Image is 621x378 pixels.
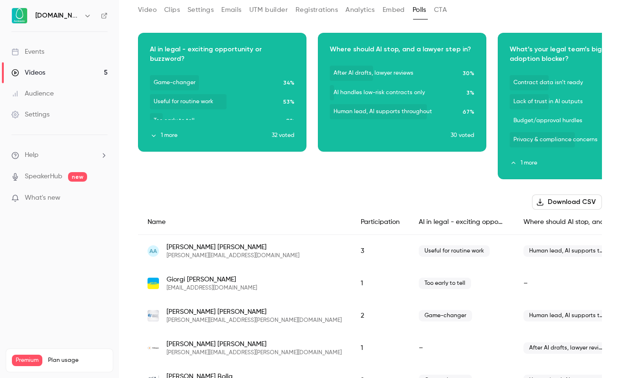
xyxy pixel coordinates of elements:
[11,89,54,98] div: Audience
[48,357,107,364] span: Plan usage
[148,310,159,321] img: csb-sbs.com
[12,8,27,23] img: Avokaado.io
[167,349,342,357] span: [PERSON_NAME][EMAIL_ADDRESS][PERSON_NAME][DOMAIN_NAME]
[351,300,409,332] div: 2
[148,278,159,289] img: newvision.ge
[514,210,619,235] div: Where should AI stop, and a lawyer step in?
[167,242,299,252] span: [PERSON_NAME] [PERSON_NAME]
[150,131,272,140] button: 1 more
[434,2,447,18] button: CTA
[164,2,180,18] button: Clips
[25,193,60,203] span: What's new
[532,194,602,210] button: Download CSV
[413,2,426,18] button: Polls
[514,267,619,300] div: –
[167,284,257,292] span: [EMAIL_ADDRESS][DOMAIN_NAME]
[167,339,342,349] span: [PERSON_NAME] [PERSON_NAME]
[383,2,405,18] button: Embed
[11,68,45,78] div: Videos
[138,210,351,235] div: Name
[419,310,472,321] span: Game-changer
[148,342,159,354] img: pvstream.com
[351,235,409,268] div: 3
[149,247,157,255] span: AA
[167,252,299,260] span: [PERSON_NAME][EMAIL_ADDRESS][DOMAIN_NAME]
[249,2,288,18] button: UTM builder
[351,210,409,235] div: Participation
[221,2,241,18] button: Emails
[351,267,409,300] div: 1
[296,2,338,18] button: Registrations
[167,317,342,324] span: [PERSON_NAME][EMAIL_ADDRESS][PERSON_NAME][DOMAIN_NAME]
[523,310,609,321] span: Human lead, AI supports throughout
[25,150,39,160] span: Help
[138,2,157,18] button: Video
[345,2,375,18] button: Analytics
[68,172,87,182] span: new
[523,245,609,257] span: Human lead, AI supports throughout
[419,278,471,289] span: Too early to tell
[419,245,490,257] span: Useful for routine work
[409,332,514,364] div: –
[12,355,42,366] span: Premium
[25,172,62,182] a: SpeakerHub
[351,332,409,364] div: 1
[35,11,80,20] h6: [DOMAIN_NAME]
[409,210,514,235] div: AI in legal - exciting opportunity or buzzword?
[11,150,108,160] li: help-dropdown-opener
[167,307,342,317] span: [PERSON_NAME] [PERSON_NAME]
[167,275,257,284] span: Giorgi [PERSON_NAME]
[11,47,44,57] div: Events
[187,2,214,18] button: Settings
[11,110,49,119] div: Settings
[523,342,609,354] span: After AI drafts, lawyer reviews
